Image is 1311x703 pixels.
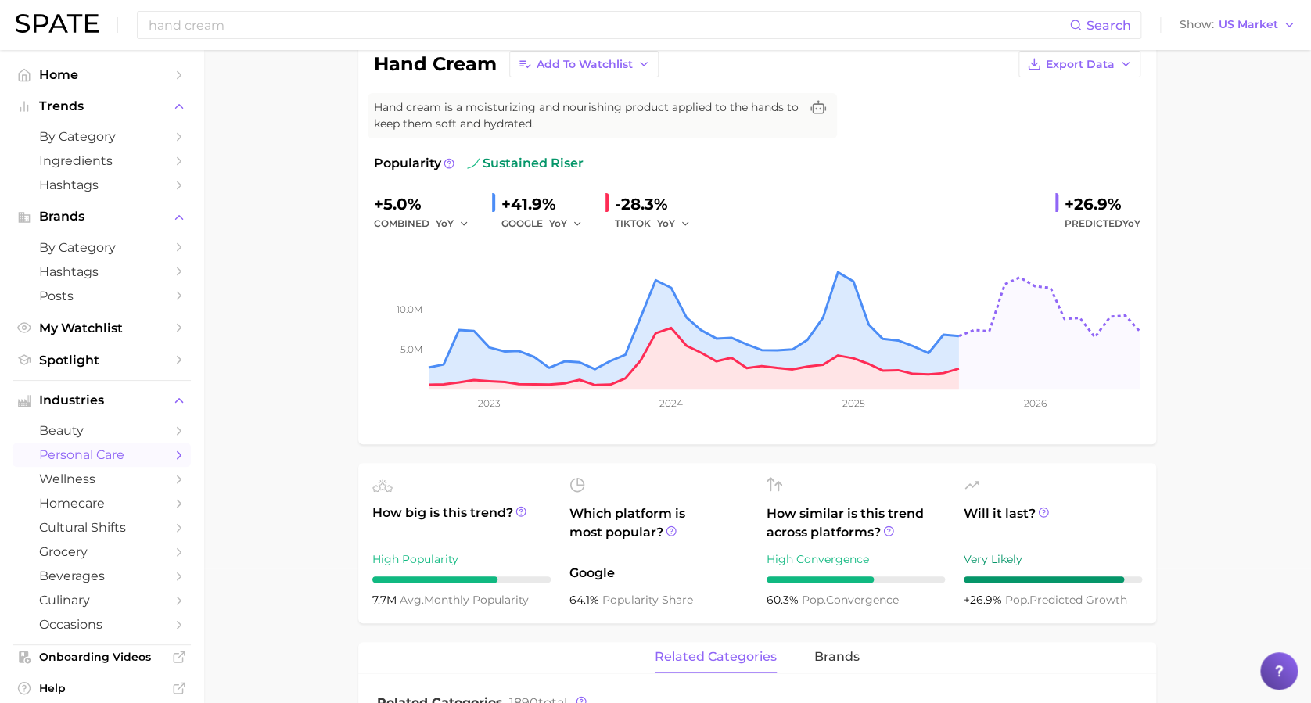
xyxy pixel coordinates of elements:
[39,423,164,438] span: beauty
[372,593,400,607] span: 7.7m
[39,447,164,462] span: personal care
[13,612,191,637] a: occasions
[39,472,164,486] span: wellness
[509,51,659,77] button: Add to Watchlist
[657,217,675,230] span: YoY
[39,393,164,407] span: Industries
[964,576,1142,583] div: 9 / 10
[39,67,164,82] span: Home
[964,504,1142,542] span: Will it last?
[767,550,945,568] div: High Convergence
[1024,397,1047,409] tspan: 2026
[13,284,191,308] a: Posts
[13,515,191,540] a: cultural shifts
[372,576,551,583] div: 7 / 10
[13,645,191,669] a: Onboarding Videos
[1005,593,1029,607] abbr: popularity index
[615,214,701,233] div: TIKTOK
[39,210,164,224] span: Brands
[569,564,748,583] span: Google
[501,214,593,233] div: GOOGLE
[39,129,164,144] span: by Category
[1219,20,1278,29] span: US Market
[964,593,1005,607] span: +26.9%
[501,192,593,217] div: +41.9%
[13,173,191,197] a: Hashtags
[39,520,164,535] span: cultural shifts
[13,205,191,228] button: Brands
[39,178,164,192] span: Hashtags
[13,676,191,700] a: Help
[39,99,164,113] span: Trends
[13,124,191,149] a: by Category
[400,593,424,607] abbr: average
[767,576,945,583] div: 6 / 10
[147,12,1069,38] input: Search here for a brand, industry, or ingredient
[400,593,529,607] span: monthly popularity
[802,593,899,607] span: convergence
[39,240,164,255] span: by Category
[13,260,191,284] a: Hashtags
[39,593,164,608] span: culinary
[1180,20,1214,29] span: Show
[39,681,164,695] span: Help
[39,650,164,664] span: Onboarding Videos
[436,217,454,230] span: YoY
[39,321,164,335] span: My Watchlist
[467,157,480,170] img: sustained riser
[1018,51,1140,77] button: Export Data
[655,650,777,664] span: related categories
[602,593,693,607] span: popularity share
[1176,15,1299,35] button: ShowUS Market
[13,63,191,87] a: Home
[549,214,583,233] button: YoY
[436,214,469,233] button: YoY
[13,316,191,340] a: My Watchlist
[372,504,551,542] span: How big is this trend?
[39,353,164,368] span: Spotlight
[39,289,164,303] span: Posts
[374,192,480,217] div: +5.0%
[13,389,191,412] button: Industries
[1046,58,1115,71] span: Export Data
[767,504,945,542] span: How similar is this trend across platforms?
[374,99,799,132] span: Hand cream is a moisturizing and nourishing product applied to the hands to keep them soft and hy...
[372,550,551,568] div: High Popularity
[467,154,584,173] span: sustained riser
[569,504,748,556] span: Which platform is most popular?
[13,149,191,173] a: Ingredients
[767,593,802,607] span: 60.3%
[374,154,441,173] span: Popularity
[13,564,191,588] a: beverages
[569,593,602,607] span: 64.1%
[842,397,864,409] tspan: 2025
[39,496,164,511] span: homecare
[13,588,191,612] a: culinary
[802,593,826,607] abbr: popularity index
[478,397,501,409] tspan: 2023
[657,214,691,233] button: YoY
[615,192,701,217] div: -28.3%
[13,235,191,260] a: by Category
[1065,214,1140,233] span: Predicted
[549,217,567,230] span: YoY
[13,348,191,372] a: Spotlight
[537,58,633,71] span: Add to Watchlist
[39,568,164,583] span: beverages
[1087,18,1131,33] span: Search
[13,540,191,564] a: grocery
[13,491,191,515] a: homecare
[814,650,860,664] span: brands
[1065,192,1140,217] div: +26.9%
[659,397,683,409] tspan: 2024
[16,14,99,33] img: SPATE
[374,55,497,74] h1: hand cream
[13,443,191,467] a: personal care
[39,264,164,279] span: Hashtags
[964,550,1142,568] div: Very Likely
[39,544,164,559] span: grocery
[13,467,191,491] a: wellness
[13,418,191,443] a: beauty
[39,153,164,168] span: Ingredients
[1005,593,1127,607] span: predicted growth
